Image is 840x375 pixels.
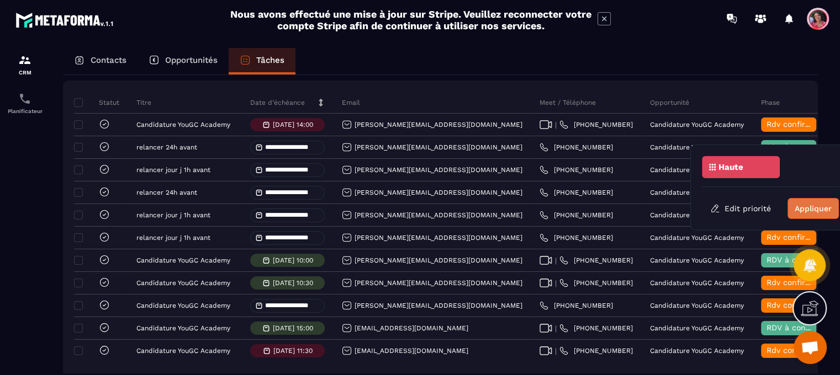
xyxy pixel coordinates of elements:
span: RDV à confimer ❓ [767,323,838,332]
a: [PHONE_NUMBER] [559,256,633,265]
span: | [555,279,557,287]
p: Email [342,98,360,107]
a: Opportunités [138,48,229,74]
p: [DATE] 15:00 [273,324,313,332]
p: Candidature YouGC Academy [650,121,744,128]
p: Candidature YouGC Academy [136,256,230,264]
span: Rdv confirmé ✅ [767,120,829,128]
p: [DATE] 10:30 [273,279,313,287]
p: Titre [136,98,151,107]
a: [PHONE_NUMBER] [540,233,613,242]
p: Candidature YouGC Academy [650,347,744,355]
p: relancer jour j 1h avant [136,234,210,242]
a: [PHONE_NUMBER] [559,346,633,355]
p: [DATE] 10:00 [273,256,313,264]
img: logo [15,10,115,30]
span: Rdv confirmé ✅ [767,301,829,309]
p: [DATE] 11:30 [273,347,313,355]
span: RDV à confimer ❓ [767,255,838,264]
a: [PHONE_NUMBER] [540,165,613,174]
img: formation [18,53,31,67]
p: relancer jour j 1h avant [136,166,210,174]
a: Ouvrir le chat [794,331,827,364]
a: Tâches [229,48,295,74]
p: Candidature YouGC Academy [650,256,744,264]
span: Rdv confirmé ✅ [767,278,829,287]
p: relancer jour j 1h avant [136,211,210,219]
a: [PHONE_NUMBER] [559,120,633,129]
p: Candidature YouGC Academy [136,302,230,309]
p: Candidature YouGC Academy [650,143,744,151]
a: [PHONE_NUMBER] [559,324,633,333]
p: Meet / Téléphone [540,98,596,107]
p: CRM [3,69,47,76]
p: [DATE] 14:00 [273,121,313,128]
p: Candidature YouGC Academy [650,279,744,287]
p: Candidature YouGC Academy [650,234,744,242]
span: | [555,324,557,333]
p: Candidature YouGC Academy [136,121,230,128]
p: Tâches [256,55,284,65]
p: Planificateur [3,108,47,114]
p: Opportunités [165,55,218,65]
p: Candidature YouGC Academy [650,189,744,196]
a: [PHONE_NUMBER] [540,211,613,219]
a: formationformationCRM [3,45,47,84]
p: Candidature YouGC Academy [136,324,230,332]
img: scheduler [18,92,31,105]
p: Candidature YouGC Academy [136,279,230,287]
p: Candidature YouGC Academy [650,166,744,174]
a: Contacts [63,48,138,74]
span: Rdv confirmé ✅ [767,233,829,242]
span: | [555,121,557,129]
a: [PHONE_NUMBER] [540,301,613,310]
a: [PHONE_NUMBER] [559,278,633,287]
p: Phase [761,98,780,107]
span: Rdv confirmé ✅ [767,346,829,355]
p: relancer 24h avant [136,189,197,196]
p: Date d’échéance [250,98,305,107]
p: Candidature YouGC Academy [650,302,744,309]
p: Contacts [91,55,126,65]
p: Statut [77,98,119,107]
p: Opportunité [650,98,689,107]
a: [PHONE_NUMBER] [540,143,613,152]
button: Edit priorité [702,199,779,218]
span: | [555,256,557,265]
h2: Nous avons effectué une mise à jour sur Stripe. Veuillez reconnecter votre compte Stripe afin de ... [230,8,592,31]
p: Haute [719,163,743,171]
p: Candidature YouGC Academy [650,211,744,219]
p: Candidature YouGC Academy [650,324,744,332]
p: Candidature YouGC Academy [136,347,230,355]
a: [PHONE_NUMBER] [540,188,613,197]
span: | [555,347,557,355]
p: relancer 24h avant [136,143,197,151]
a: schedulerschedulerPlanificateur [3,84,47,122]
button: Appliquer [788,198,839,219]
